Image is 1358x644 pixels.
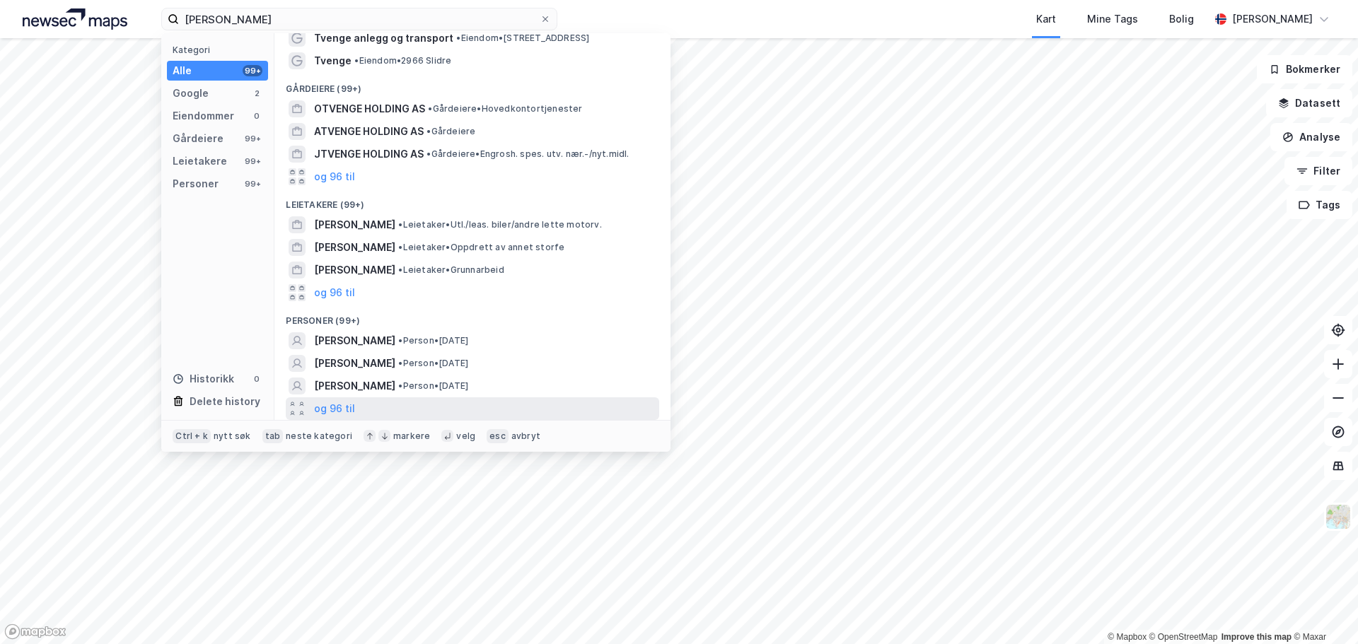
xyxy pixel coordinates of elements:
button: og 96 til [314,284,355,301]
button: Tags [1287,191,1352,219]
button: og 96 til [314,400,355,417]
span: Person • [DATE] [398,380,468,392]
span: Tvenge anlegg og transport [314,30,453,47]
div: 0 [251,110,262,122]
div: Bolig [1169,11,1194,28]
span: • [426,148,431,159]
div: Personer (99+) [274,304,671,329]
span: [PERSON_NAME] [314,262,395,279]
div: markere [393,431,430,442]
iframe: Chat Widget [1287,576,1358,644]
div: Personer [173,175,219,192]
div: Ctrl + k [173,429,211,443]
div: 99+ [243,65,262,76]
div: Kategori [173,45,268,55]
span: [PERSON_NAME] [314,332,395,349]
button: Analyse [1270,123,1352,151]
a: OpenStreetMap [1149,632,1218,642]
button: og 96 til [314,168,355,185]
div: avbryt [511,431,540,442]
span: • [426,126,431,136]
div: velg [456,431,475,442]
div: Gårdeiere (99+) [274,72,671,98]
span: • [456,33,460,43]
span: Eiendom • 2966 Slidre [354,55,451,66]
span: Person • [DATE] [398,335,468,346]
div: 99+ [243,178,262,189]
span: Gårdeiere • Hovedkontortjenester [428,103,582,115]
div: Delete history [190,393,260,410]
img: logo.a4113a55bc3d86da70a041830d287a7e.svg [23,8,127,30]
div: Historikk [173,370,234,387]
div: esc [487,429,509,443]
span: OTVENGE HOLDING AS [314,100,425,117]
span: [PERSON_NAME] [314,239,395,256]
div: nytt søk [214,431,251,442]
a: Mapbox [1108,632,1147,642]
span: JTVENGE HOLDING AS [314,146,424,163]
span: • [398,264,402,275]
button: Filter [1284,157,1352,185]
input: Søk på adresse, matrikkel, gårdeiere, leietakere eller personer [179,8,540,30]
span: ATVENGE HOLDING AS [314,123,424,140]
div: [PERSON_NAME] [1232,11,1313,28]
a: Mapbox homepage [4,623,66,640]
span: Leietaker • Oppdrett av annet storfe [398,242,564,253]
span: • [398,380,402,391]
span: • [398,335,402,346]
span: • [428,103,432,114]
span: Gårdeiere • Engrosh. spes. utv. nær.-/nyt.midl. [426,148,629,160]
div: 99+ [243,156,262,167]
div: Leietakere (99+) [274,188,671,213]
div: neste kategori [286,431,352,442]
span: Eiendom • [STREET_ADDRESS] [456,33,589,44]
span: Gårdeiere [426,126,475,137]
span: [PERSON_NAME] [314,355,395,372]
span: Person • [DATE] [398,358,468,369]
button: Datasett [1266,89,1352,117]
span: Leietaker • Grunnarbeid [398,264,504,276]
span: Tvenge [314,52,352,69]
span: • [398,242,402,252]
div: 2 [251,88,262,99]
div: Kart [1036,11,1056,28]
span: • [354,55,359,66]
div: 99+ [243,133,262,144]
div: Mine Tags [1087,11,1138,28]
span: • [398,358,402,368]
div: tab [262,429,284,443]
span: • [398,219,402,230]
button: Bokmerker [1257,55,1352,83]
div: Alle [173,62,192,79]
div: Leietakere [173,153,227,170]
span: [PERSON_NAME] [314,216,395,233]
div: Google [173,85,209,102]
span: Leietaker • Utl./leas. biler/andre lette motorv. [398,219,601,230]
div: 0 [251,373,262,385]
span: [PERSON_NAME] [314,377,395,394]
div: Eiendommer [173,107,234,124]
div: Gårdeiere [173,130,224,147]
a: Improve this map [1221,632,1292,642]
img: Z [1325,503,1352,530]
